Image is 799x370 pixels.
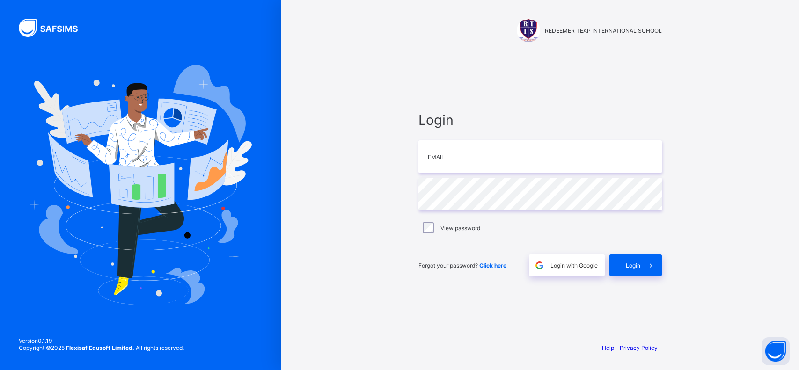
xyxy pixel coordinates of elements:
[19,344,184,351] span: Copyright © 2025 All rights reserved.
[620,344,658,351] a: Privacy Policy
[626,262,640,269] span: Login
[418,112,662,128] span: Login
[762,337,790,365] button: Open asap
[19,19,89,37] img: SAFSIMS Logo
[550,262,598,269] span: Login with Google
[440,225,480,232] label: View password
[602,344,614,351] a: Help
[479,262,506,269] a: Click here
[29,65,252,305] img: Hero Image
[534,260,545,271] img: google.396cfc9801f0270233282035f929180a.svg
[418,262,506,269] span: Forgot your password?
[66,344,134,351] strong: Flexisaf Edusoft Limited.
[545,27,662,34] span: REDEEMER TEAP INTERNATIONAL SCHOOL
[19,337,184,344] span: Version 0.1.19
